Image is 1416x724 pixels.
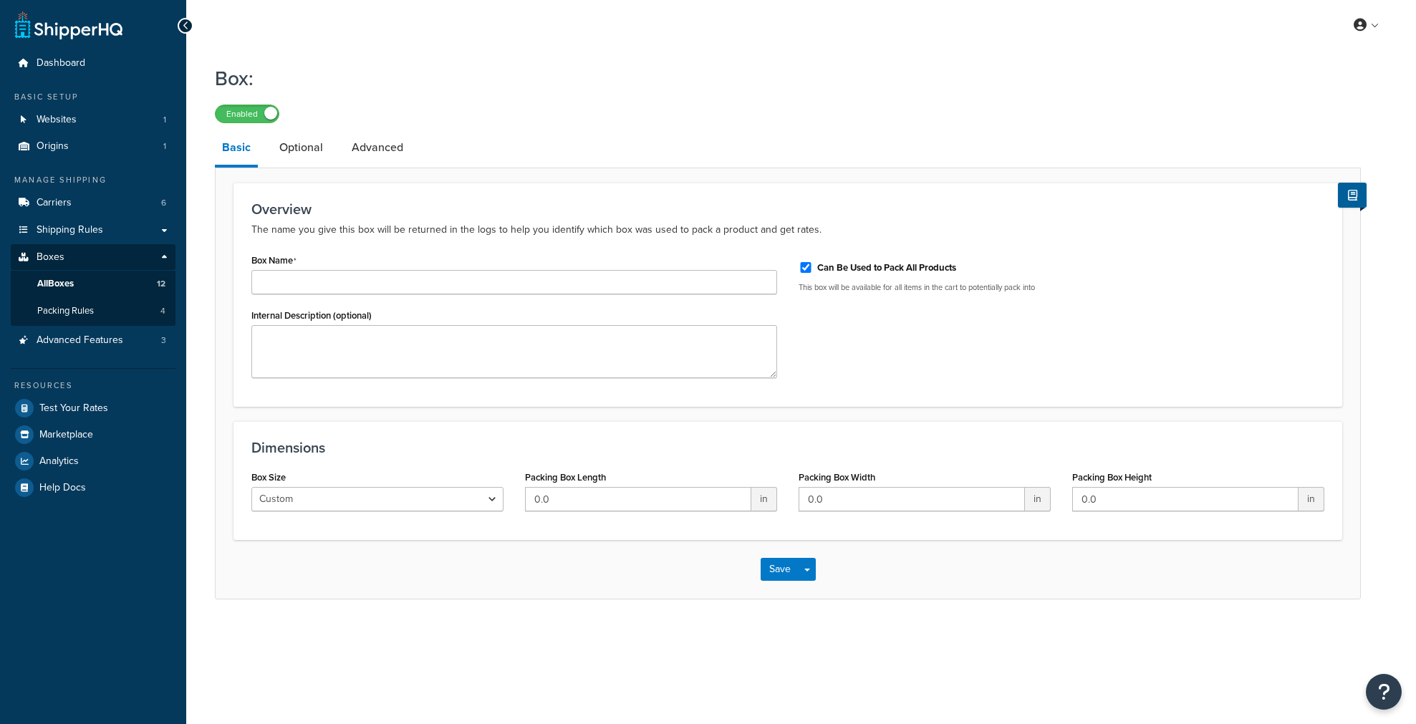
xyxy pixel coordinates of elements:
[799,282,1324,293] p: This box will be available for all items in the cart to potentially pack into
[37,140,69,153] span: Origins
[161,197,166,209] span: 6
[11,448,175,474] a: Analytics
[1366,674,1402,710] button: Open Resource Center
[11,190,175,216] li: Carriers
[37,278,74,290] span: All Boxes
[251,255,297,266] label: Box Name
[799,472,875,483] label: Packing Box Width
[37,251,64,264] span: Boxes
[11,271,175,297] a: AllBoxes12
[11,107,175,133] a: Websites1
[39,482,86,494] span: Help Docs
[37,224,103,236] span: Shipping Rules
[157,278,165,290] span: 12
[161,334,166,347] span: 3
[251,201,1324,217] h3: Overview
[163,114,166,126] span: 1
[272,130,330,165] a: Optional
[11,91,175,103] div: Basic Setup
[11,475,175,501] a: Help Docs
[11,133,175,160] a: Origins1
[11,298,175,324] li: Packing Rules
[163,140,166,153] span: 1
[215,130,258,168] a: Basic
[11,107,175,133] li: Websites
[1338,183,1367,208] button: Show Help Docs
[11,298,175,324] a: Packing Rules4
[215,64,1343,92] h1: Box:
[345,130,410,165] a: Advanced
[11,244,175,326] li: Boxes
[525,472,606,483] label: Packing Box Length
[11,217,175,243] a: Shipping Rules
[251,440,1324,455] h3: Dimensions
[817,261,956,274] label: Can Be Used to Pack All Products
[11,133,175,160] li: Origins
[11,244,175,271] a: Boxes
[1072,472,1152,483] label: Packing Box Height
[216,105,279,122] label: Enabled
[160,305,165,317] span: 4
[11,395,175,421] a: Test Your Rates
[11,190,175,216] a: Carriers6
[39,402,108,415] span: Test Your Rates
[11,50,175,77] a: Dashboard
[11,380,175,392] div: Resources
[37,197,72,209] span: Carriers
[11,327,175,354] li: Advanced Features
[11,422,175,448] a: Marketplace
[11,174,175,186] div: Manage Shipping
[37,305,94,317] span: Packing Rules
[251,472,286,483] label: Box Size
[37,334,123,347] span: Advanced Features
[37,57,85,69] span: Dashboard
[251,310,372,321] label: Internal Description (optional)
[751,487,777,511] span: in
[37,114,77,126] span: Websites
[11,327,175,354] a: Advanced Features3
[39,455,79,468] span: Analytics
[39,429,93,441] span: Marketplace
[1025,487,1051,511] span: in
[761,558,799,581] button: Save
[251,221,1324,238] p: The name you give this box will be returned in the logs to help you identify which box was used t...
[1299,487,1324,511] span: in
